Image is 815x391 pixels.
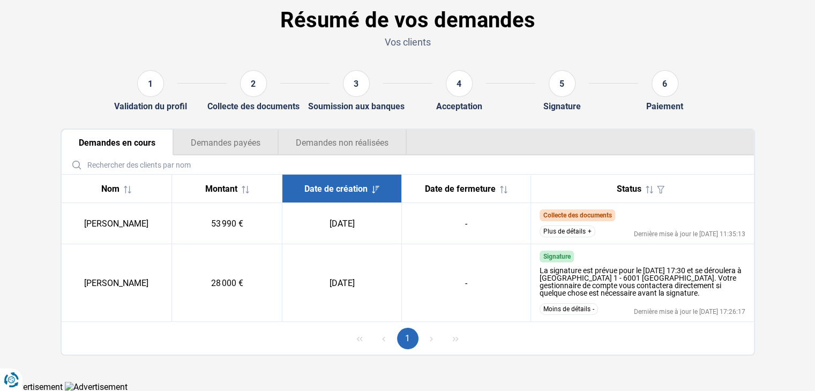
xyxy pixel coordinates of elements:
div: 1 [137,70,164,97]
span: Status [617,184,641,194]
button: First Page [349,328,370,349]
td: [PERSON_NAME] [62,244,172,322]
td: - [402,203,531,244]
td: 28 000 € [172,244,282,322]
div: La signature est prévue pour le [DATE] 17:30 et se déroulera à [GEOGRAPHIC_DATA] 1 - 6001 [GEOGRA... [540,267,745,297]
button: Plus de détails [540,225,595,237]
div: 5 [549,70,575,97]
button: Demandes non réalisées [278,130,407,155]
span: Date de création [304,184,368,194]
div: Soumission aux banques [308,101,405,111]
span: Date de fermeture [425,184,496,194]
div: 2 [240,70,267,97]
span: Nom [101,184,119,194]
span: Signature [543,253,570,260]
div: Dernière mise à jour le [DATE] 17:26:17 [634,309,745,315]
span: Collecte des documents [543,212,611,219]
div: Validation du profil [114,101,187,111]
div: 4 [446,70,473,97]
p: Vos clients [61,35,755,49]
span: Montant [205,184,237,194]
button: Moins de détails [540,303,598,315]
button: Page 1 [397,328,418,349]
div: Paiement [646,101,683,111]
button: Demandes en cours [62,130,173,155]
div: Collecte des documents [207,101,300,111]
td: [DATE] [282,244,402,322]
div: Dernière mise à jour le [DATE] 11:35:13 [634,231,745,237]
button: Demandes payées [173,130,278,155]
td: - [402,244,531,322]
div: Acceptation [436,101,482,111]
button: Next Page [421,328,442,349]
input: Rechercher des clients par nom [66,155,750,174]
button: Previous Page [373,328,394,349]
div: 3 [343,70,370,97]
button: Last Page [445,328,466,349]
div: 6 [652,70,678,97]
td: 53 990 € [172,203,282,244]
h1: Résumé de vos demandes [61,7,755,33]
div: Signature [543,101,581,111]
td: [DATE] [282,203,402,244]
td: [PERSON_NAME] [62,203,172,244]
